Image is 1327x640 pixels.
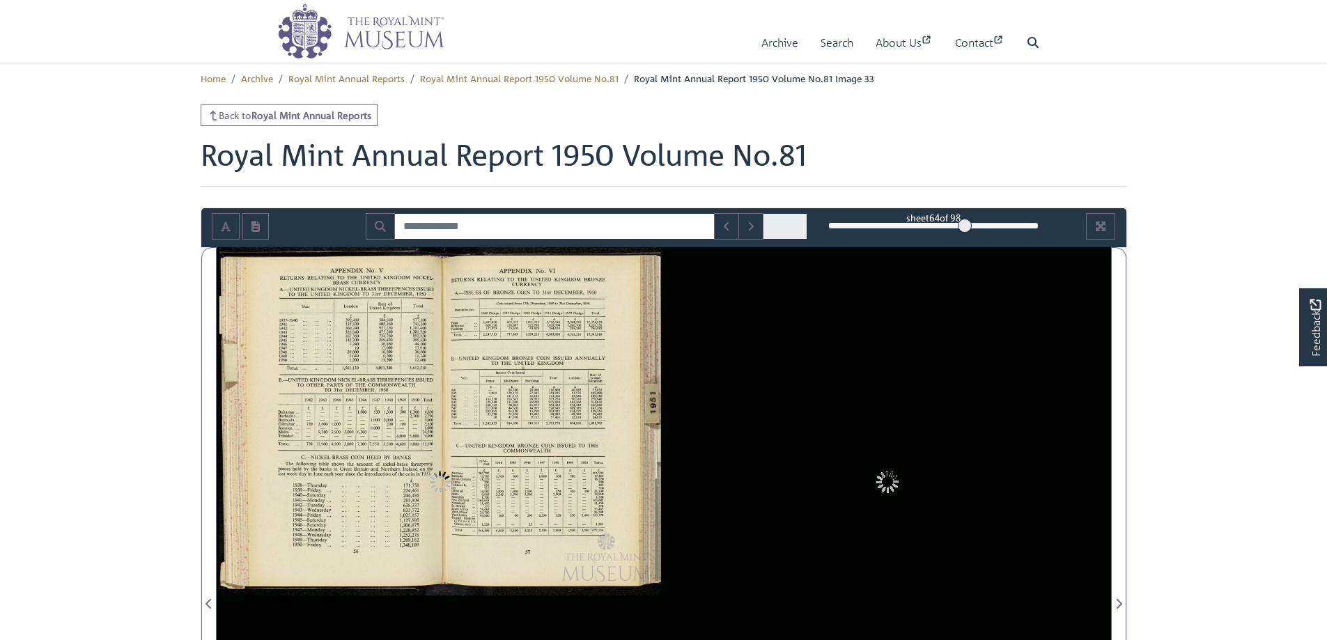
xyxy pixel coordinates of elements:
[1086,213,1115,240] button: Full screen mode
[821,23,853,63] a: Search
[738,213,763,240] button: Next Match
[251,109,371,121] strong: Royal Mint Annual Reports
[201,72,226,84] a: Home
[288,72,405,84] a: Royal Mint Annual Reports
[420,72,619,84] a: Royal Mint Annual Report 1950 Volume No.81
[1307,299,1324,357] span: Feedback
[366,213,395,240] button: Search
[241,72,273,84] a: Archive
[201,104,378,126] a: Back toRoyal Mint Annual Reports
[929,212,940,224] span: 64
[1299,288,1327,366] a: Would you like to provide feedback?
[201,137,1127,186] h1: Royal Mint Annual Report 1950 Volume No.81
[242,213,269,240] button: Open transcription window
[714,213,739,240] button: Previous Match
[212,213,240,240] button: Toggle text selection (Alt+T)
[277,3,444,59] img: logo_wide.png
[828,211,1039,224] div: sheet of 98
[761,23,798,63] a: Archive
[876,23,933,63] a: About Us
[634,72,874,84] span: Royal Mint Annual Report 1950 Volume No.81 Image 33
[394,213,715,240] input: Search for
[955,23,1004,63] a: Contact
